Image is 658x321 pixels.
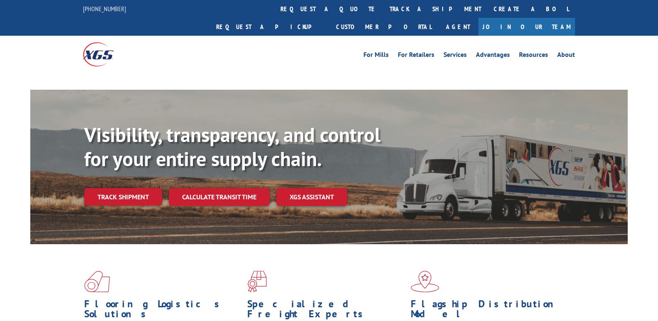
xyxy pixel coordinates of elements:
[444,51,467,61] a: Services
[84,122,380,172] b: Visibility, transparency, and control for your entire supply chain.
[84,271,110,292] img: xgs-icon-total-supply-chain-intelligence-red
[363,51,389,61] a: For Mills
[478,18,575,36] a: Join Our Team
[411,271,439,292] img: xgs-icon-flagship-distribution-model-red
[438,18,478,36] a: Agent
[476,51,510,61] a: Advantages
[83,5,126,13] a: [PHONE_NUMBER]
[557,51,575,61] a: About
[210,18,330,36] a: Request a pickup
[398,51,434,61] a: For Retailers
[330,18,438,36] a: Customer Portal
[276,188,347,206] a: XGS ASSISTANT
[84,188,162,206] a: Track shipment
[247,271,267,292] img: xgs-icon-focused-on-flooring-red
[169,188,270,206] a: Calculate transit time
[519,51,548,61] a: Resources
